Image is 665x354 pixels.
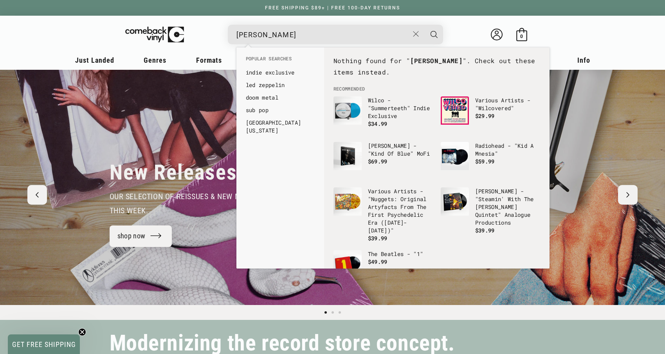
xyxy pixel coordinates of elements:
li: no_result_products: The Beatles - "1" [330,246,437,292]
li: no_result_products: Miles Davis - "Steamin' With The Miles Davis Quintet" Analogue Productions [437,183,544,238]
img: Various Artists - "Nuggets: Original Artyfacts From The First Psychedelic Era (1965-1968)" [333,187,362,216]
p: Various Artists - "Nuggets: Original Artyfacts From The First Psychedelic Era ([DATE]-[DATE])" [368,187,433,234]
a: FREE SHIPPING $89+ | FREE 100-DAY RETURNS [257,5,408,11]
button: Close [409,25,423,43]
input: When autocomplete results are available use up and down arrows to review and enter to select [236,27,409,43]
span: $34.99 [368,120,387,127]
img: Miles Davis - "Steamin' With The Miles Davis Quintet" Analogue Productions [441,187,469,216]
a: Wilco - "Summerteeth" Indie Exclusive Wilco - "Summerteeth" Indie Exclusive $34.99 [333,96,433,134]
img: Miles Davis - "Kind Of Blue" MoFi [333,142,362,170]
a: The Beatles - "1" The Beatles - "1" $49.99 [333,250,433,288]
span: Info [577,56,590,64]
p: Wilco - "Summerteeth" Indie Exclusive [368,96,433,120]
a: Various Artists - "Wilcovered" Various Artists - "Wilcovered" $29.99 [441,96,540,134]
span: $29.99 [475,112,495,120]
a: Radiohead - "Kid A Mnesia" Radiohead - "Kid A Mnesia" $59.99 [441,142,540,180]
a: Miles Davis - "Steamin' With The Miles Davis Quintet" Analogue Productions [PERSON_NAME] - "Steam... [441,187,540,234]
button: Load slide 3 of 3 [336,309,343,316]
li: no_result_suggestions: hotel california [242,116,319,137]
span: 0 [520,33,523,39]
span: Just Landed [75,56,114,64]
span: $39.99 [368,234,387,242]
li: no_result_suggestions: led zeppelin [242,79,319,91]
h2: Modernizing the record store concept. [110,334,455,352]
span: $39.99 [475,227,495,234]
span: Formats [196,56,222,64]
a: Miles Davis - "Kind Of Blue" MoFi [PERSON_NAME] - "Kind Of Blue" MoFi $69.99 [333,142,433,180]
a: [GEOGRAPHIC_DATA][US_STATE] [246,119,315,134]
button: Load slide 2 of 3 [329,309,336,316]
div: Recommended [324,47,550,269]
li: Popular Searches [242,55,319,66]
img: Various Artists - "Wilcovered" [441,96,469,125]
span: $59.99 [475,158,495,165]
strong: [PERSON_NAME] [410,56,463,65]
li: no_result_products: Wilco - "Summerteeth" Indie Exclusive [330,93,437,138]
button: Next slide [618,185,638,205]
h2: New Releases [110,160,237,185]
p: [PERSON_NAME] - "Steamin' With The [PERSON_NAME] Quintet" Analogue Productions [475,187,540,227]
a: Various Artists - "Nuggets: Original Artyfacts From The First Psychedelic Era (1965-1968)" Variou... [333,187,433,242]
li: no_result_products: Radiohead - "Kid A Mnesia" [437,138,544,183]
a: shop now [110,225,172,247]
li: Recommended [330,85,544,93]
img: Radiohead - "Kid A Mnesia" [441,142,469,170]
a: led zeppelin [246,81,315,89]
a: doom metal [246,94,315,102]
a: sub pop [246,106,315,114]
span: GET FREE SHIPPING [12,340,76,349]
button: Search [424,25,444,44]
button: Previous slide [27,185,47,205]
p: Various Artists - "Wilcovered" [475,96,540,112]
li: no_result_suggestions: sub pop [242,104,319,116]
img: The Beatles - "1" [333,250,362,278]
span: $69.99 [368,158,387,165]
li: no_result_suggestions: doom metal [242,91,319,104]
div: GET FREE SHIPPINGClose teaser [8,334,80,354]
a: indie exclusive [246,69,315,76]
p: The Beatles - "1" [368,250,433,258]
div: Popular Searches [236,47,324,141]
span: $49.99 [368,258,387,265]
span: Genres [144,56,166,64]
button: Close teaser [78,328,86,336]
p: Radiohead - "Kid A Mnesia" [475,142,540,158]
div: No Results [330,55,544,86]
li: no_result_products: Various Artists - "Wilcovered" [437,93,544,138]
span: our selection of reissues & new music that dropped this week. [110,192,310,215]
button: Load slide 1 of 3 [322,309,329,316]
li: no_result_suggestions: indie exclusive [242,66,319,79]
p: [PERSON_NAME] - "Kind Of Blue" MoFi [368,142,433,158]
li: no_result_products: Miles Davis - "Kind Of Blue" MoFi [330,138,437,183]
li: no_result_products: Various Artists - "Nuggets: Original Artyfacts From The First Psychedelic Era... [330,183,437,246]
p: Nothing found for " ". Check out these items instead. [333,55,540,78]
img: Wilco - "Summerteeth" Indie Exclusive [333,96,362,125]
div: Search [228,25,443,44]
